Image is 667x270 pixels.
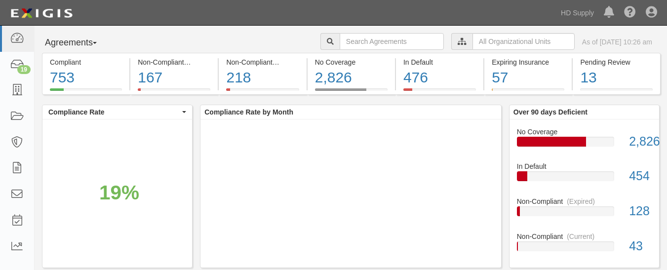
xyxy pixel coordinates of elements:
a: Expiring Insurance57 [484,88,572,96]
div: (Current) [188,57,216,67]
div: Non-Compliant (Current) [138,57,210,67]
div: No Coverage [510,127,659,137]
a: In Default476 [396,88,483,96]
div: (Current) [567,231,594,241]
div: (Expired) [276,57,305,67]
i: Help Center - Complianz [624,7,636,19]
a: In Default454 [517,161,652,196]
div: 43 [622,237,659,255]
button: Agreements [42,33,116,53]
div: As of [DATE] 10:26 am [582,37,652,47]
img: logo-5460c22ac91f19d4615b14bd174203de0afe785f0fc80cf4dbbc73dc1793850b.png [7,4,76,22]
div: Non-Compliant (Expired) [226,57,299,67]
div: 753 [50,67,122,88]
input: Search Agreements [340,33,444,50]
div: 19% [99,179,139,207]
div: 19 [17,65,31,74]
div: 57 [492,67,564,88]
button: Compliance Rate [42,105,192,119]
a: Pending Review13 [573,88,660,96]
a: No Coverage2,826 [308,88,395,96]
div: 128 [622,202,659,220]
div: Compliant [50,57,122,67]
b: Compliance Rate by Month [204,108,293,116]
div: 167 [138,67,210,88]
div: 13 [580,67,652,88]
input: All Organizational Units [472,33,575,50]
a: HD Supply [556,3,599,23]
div: Non-Compliant [510,196,659,206]
div: 218 [226,67,299,88]
a: Non-Compliant(Current)167 [130,88,218,96]
span: Compliance Rate [48,107,180,117]
div: 476 [403,67,476,88]
div: (Expired) [567,196,595,206]
div: 2,826 [622,133,659,151]
div: Non-Compliant [510,231,659,241]
a: Non-Compliant(Expired)218 [219,88,306,96]
a: Compliant753 [42,88,129,96]
div: In Default [403,57,476,67]
a: Non-Compliant(Current)43 [517,231,652,259]
div: In Default [510,161,659,171]
a: Non-Compliant(Expired)128 [517,196,652,231]
div: 2,826 [315,67,388,88]
div: Expiring Insurance [492,57,564,67]
b: Over 90 days Deficient [513,108,588,116]
a: No Coverage2,826 [517,127,652,162]
div: No Coverage [315,57,388,67]
div: 454 [622,167,659,185]
div: Pending Review [580,57,652,67]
